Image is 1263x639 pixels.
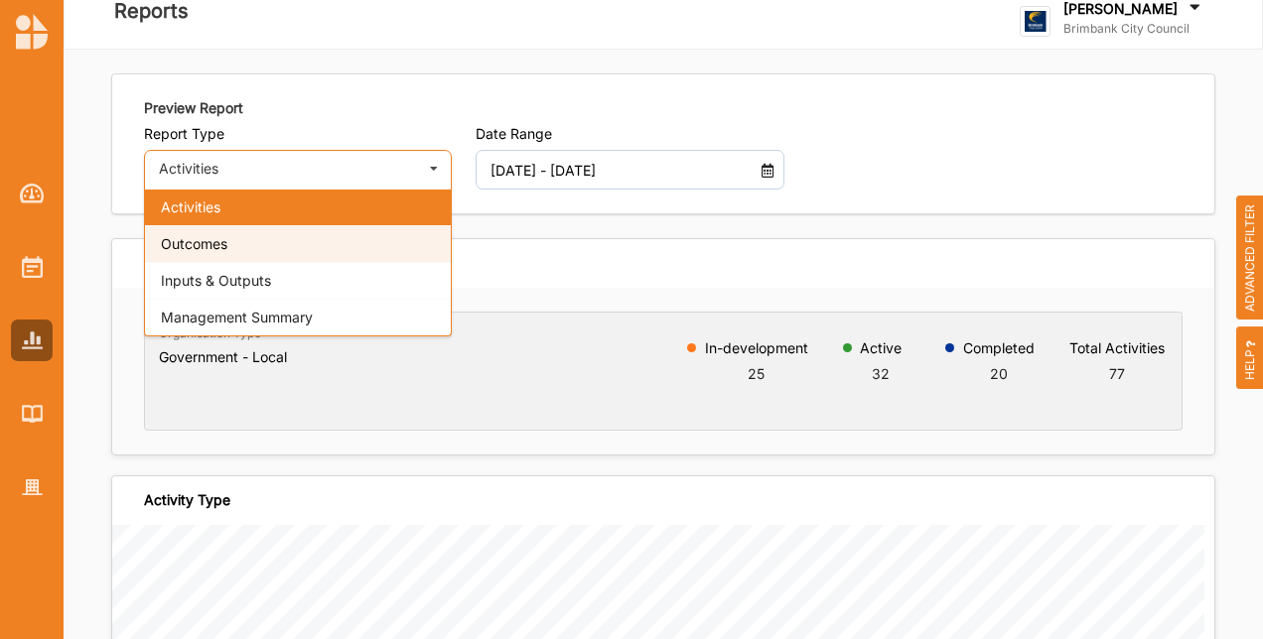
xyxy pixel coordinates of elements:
label: Active [860,340,902,356]
span: Management Summary [161,309,313,325]
img: logo [1020,6,1051,37]
div: Activities [159,162,417,176]
img: Library [22,405,43,422]
h6: Government - Local [159,348,287,366]
label: Report Type [144,125,452,143]
div: 25 [705,363,808,384]
div: 32 [860,363,902,384]
a: Reports [11,319,53,361]
span: Activities [161,198,220,215]
label: Brimbank City Council [1063,21,1204,37]
span: Outcomes [161,235,227,252]
img: logo [16,14,48,50]
div: Activity Type [144,491,230,509]
label: Date Range [476,125,783,143]
input: DD MM YYYY - DD MM YYYY [481,150,756,190]
div: 77 [1069,363,1165,384]
a: Library [11,393,53,435]
img: Organisation [22,479,43,496]
div: 20 [963,363,1035,384]
img: Reports [22,331,43,348]
label: In-development [705,340,808,356]
img: Dashboard [20,184,45,203]
a: Dashboard [11,173,53,214]
span: Inputs & Outputs [161,272,271,289]
label: Completed [963,340,1035,356]
img: Activities [22,256,43,278]
label: Total Activities [1069,340,1165,356]
a: Organisation [11,466,53,508]
a: Activities [11,246,53,288]
label: Preview Report [144,98,243,118]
